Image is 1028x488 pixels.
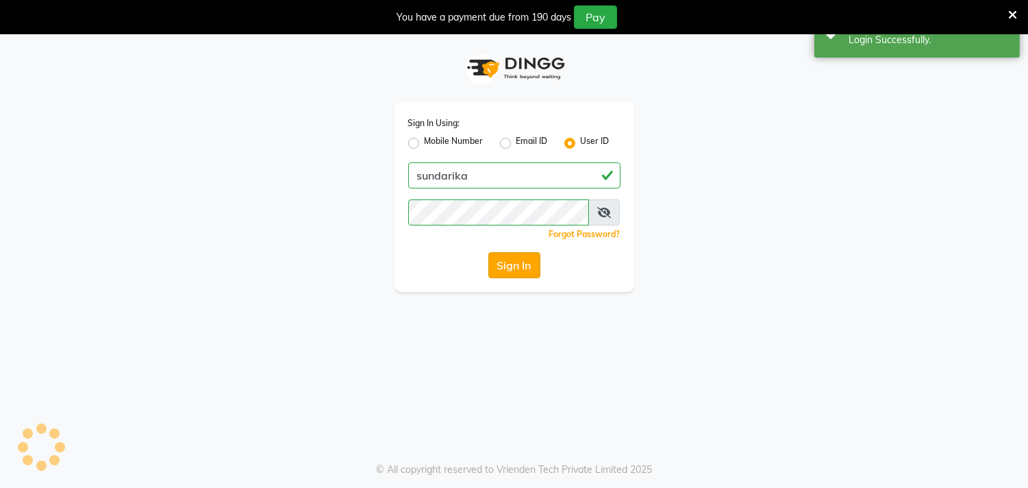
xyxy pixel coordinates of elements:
button: Pay [574,5,617,29]
label: Sign In Using: [408,117,460,130]
a: Forgot Password? [549,229,620,239]
label: Mobile Number [425,135,484,151]
button: Sign In [488,252,540,278]
div: You have a payment due from 190 days [397,10,571,25]
div: Login Successfully. [849,33,1010,47]
label: Email ID [516,135,548,151]
input: Username [408,162,620,188]
label: User ID [581,135,610,151]
img: logo1.svg [460,48,569,88]
input: Username [408,199,590,225]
